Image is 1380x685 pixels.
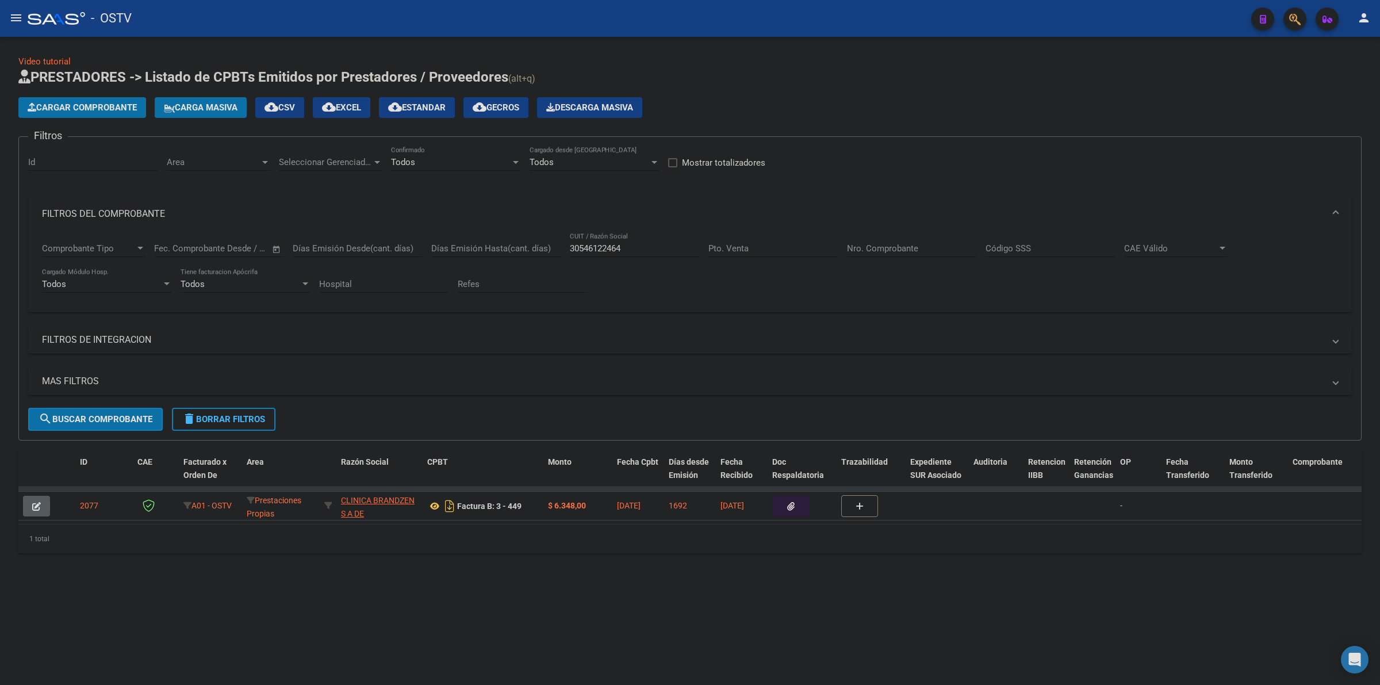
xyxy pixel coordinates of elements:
mat-icon: cloud_download [388,100,402,114]
datatable-header-cell: Trazabilidad [837,450,906,500]
div: FILTROS DEL COMPROBANTE [28,232,1352,313]
span: Expediente SUR Asociado [910,457,961,480]
button: Carga Masiva [155,97,247,118]
span: Comprobante Tipo [42,243,135,254]
span: (alt+q) [508,73,535,84]
span: 2077 [80,501,98,510]
div: Open Intercom Messenger [1341,646,1368,673]
span: CAE [137,457,152,466]
datatable-header-cell: Fecha Transferido [1161,450,1225,500]
span: Facturado x Orden De [183,457,227,480]
span: CAE Válido [1124,243,1217,254]
mat-panel-title: FILTROS DE INTEGRACION [42,334,1324,346]
span: Gecros [473,102,519,113]
datatable-header-cell: Retención Ganancias [1069,450,1115,500]
datatable-header-cell: Facturado x Orden De [179,450,242,500]
span: - OSTV [91,6,132,31]
datatable-header-cell: Días desde Emisión [664,450,716,500]
input: Fecha inicio [154,243,201,254]
span: Carga Masiva [164,102,237,113]
span: Cargar Comprobante [28,102,137,113]
mat-icon: cloud_download [322,100,336,114]
mat-icon: search [39,412,52,426]
span: EXCEL [322,102,361,113]
i: Descargar documento [442,497,457,515]
button: Descarga Masiva [537,97,642,118]
span: Estandar [388,102,446,113]
span: Fecha Cpbt [617,457,658,466]
span: OP [1120,457,1131,466]
button: Cargar Comprobante [18,97,146,118]
input: Fecha fin [211,243,267,254]
datatable-header-cell: Fecha Recibido [716,450,768,500]
datatable-header-cell: Doc Respaldatoria [768,450,837,500]
button: CSV [255,97,304,118]
span: Doc Respaldatoria [772,457,824,480]
button: Gecros [463,97,528,118]
span: Razón Social [341,457,389,466]
span: Area [167,157,260,167]
span: A01 - OSTV [191,501,232,510]
mat-icon: cloud_download [473,100,486,114]
span: Monto Transferido [1229,457,1272,480]
datatable-header-cell: OP [1115,450,1161,500]
datatable-header-cell: Monto [543,450,612,500]
button: Borrar Filtros [172,408,275,431]
datatable-header-cell: CAE [133,450,179,500]
span: ID [80,457,87,466]
span: Todos [42,279,66,289]
span: Prestaciones Propias [247,496,301,518]
datatable-header-cell: Monto Transferido [1225,450,1288,500]
span: Comprobante [1293,457,1343,466]
span: Auditoria [973,457,1007,466]
span: CSV [264,102,295,113]
button: Estandar [379,97,455,118]
span: Todos [391,157,415,167]
span: Fecha Transferido [1166,457,1209,480]
span: Retencion IIBB [1028,457,1065,480]
span: Seleccionar Gerenciador [279,157,372,167]
span: Retención Ganancias [1074,457,1113,480]
span: Descarga Masiva [546,102,633,113]
span: Todos [530,157,554,167]
span: [DATE] [720,501,744,510]
div: 1 total [18,525,1362,553]
span: Borrar Filtros [182,414,265,424]
span: Fecha Recibido [720,457,753,480]
button: Buscar Comprobante [28,408,163,431]
strong: $ 6.348,00 [548,501,586,510]
span: Monto [548,457,572,466]
button: EXCEL [313,97,370,118]
mat-icon: menu [9,11,23,25]
app-download-masive: Descarga masiva de comprobantes (adjuntos) [537,97,642,118]
span: Días desde Emisión [669,457,709,480]
datatable-header-cell: CPBT [423,450,543,500]
span: PRESTADORES -> Listado de CPBTs Emitidos por Prestadores / Proveedores [18,69,508,85]
span: Buscar Comprobante [39,414,152,424]
datatable-header-cell: Expediente SUR Asociado [906,450,969,500]
span: Mostrar totalizadores [682,156,765,170]
datatable-header-cell: Retencion IIBB [1023,450,1069,500]
mat-expansion-panel-header: FILTROS DE INTEGRACION [28,326,1352,354]
button: Open calendar [270,243,283,256]
datatable-header-cell: ID [75,450,133,500]
a: Video tutorial [18,56,71,67]
div: 30546122464 [341,494,418,518]
mat-icon: person [1357,11,1371,25]
span: Trazabilidad [841,457,888,466]
mat-icon: delete [182,412,196,426]
span: [DATE] [617,501,641,510]
span: Todos [181,279,205,289]
span: - [1120,501,1122,510]
datatable-header-cell: Razón Social [336,450,423,500]
mat-expansion-panel-header: MAS FILTROS [28,368,1352,395]
strong: Factura B: 3 - 449 [457,502,522,511]
span: CPBT [427,457,448,466]
mat-expansion-panel-header: FILTROS DEL COMPROBANTE [28,196,1352,232]
span: CLINICA BRANDZEN S A DE [PERSON_NAME] [PERSON_NAME] O REDONDO B SCIAN N [341,496,417,557]
h3: Filtros [28,128,68,144]
span: Area [247,457,264,466]
datatable-header-cell: Area [242,450,320,500]
span: 1692 [669,501,687,510]
datatable-header-cell: Fecha Cpbt [612,450,664,500]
